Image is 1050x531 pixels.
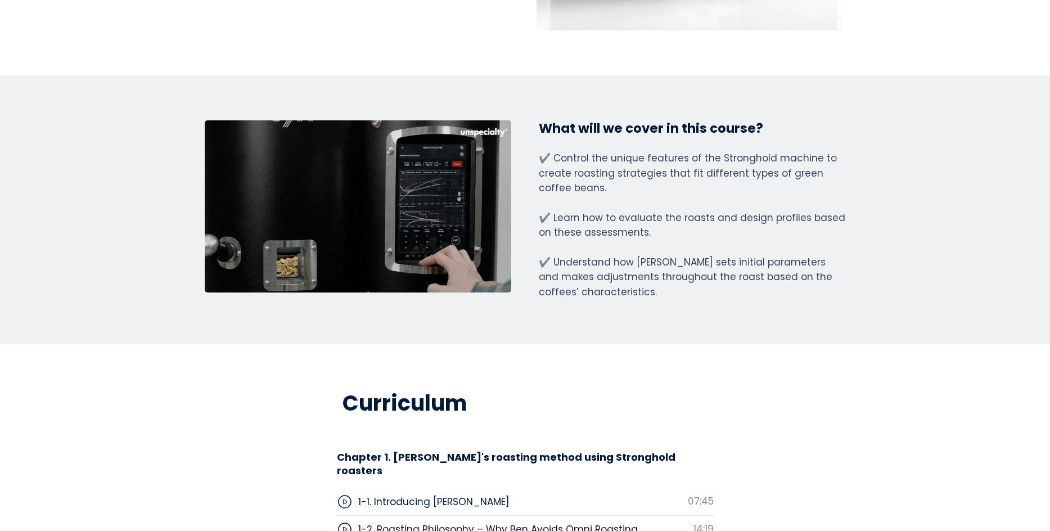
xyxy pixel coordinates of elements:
div: 1-1. Introducing [PERSON_NAME] [358,494,510,509]
h2: Curriculum [328,389,722,417]
h3: What will we cover in this course? [539,120,846,137]
div: ✔️ Control the unique features of the Stronghold machine to create roasting strategies that fit d... [539,151,846,299]
div: 07:45 [688,494,714,508]
h3: Chapter 1. [PERSON_NAME]'s roasting method using Stronghold roasters [337,451,714,477]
